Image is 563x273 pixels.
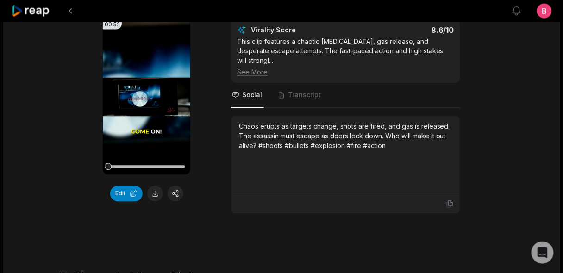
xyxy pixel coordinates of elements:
div: Virality Score [251,25,350,35]
div: 8.6 /10 [355,25,455,35]
div: This clip features a chaotic [MEDICAL_DATA], gas release, and desperate escape attempts. The fast... [237,37,454,77]
div: Chaos erupts as targets change, shots are fired, and gas is released. The assassin must escape as... [239,122,452,151]
span: Social [242,91,262,100]
video: Your browser does not support mp4 format. [103,19,190,175]
span: Transcript [288,91,321,100]
div: See More [237,68,454,77]
div: Open Intercom Messenger [532,242,554,264]
nav: Tabs [231,83,460,108]
button: Edit [110,186,143,202]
